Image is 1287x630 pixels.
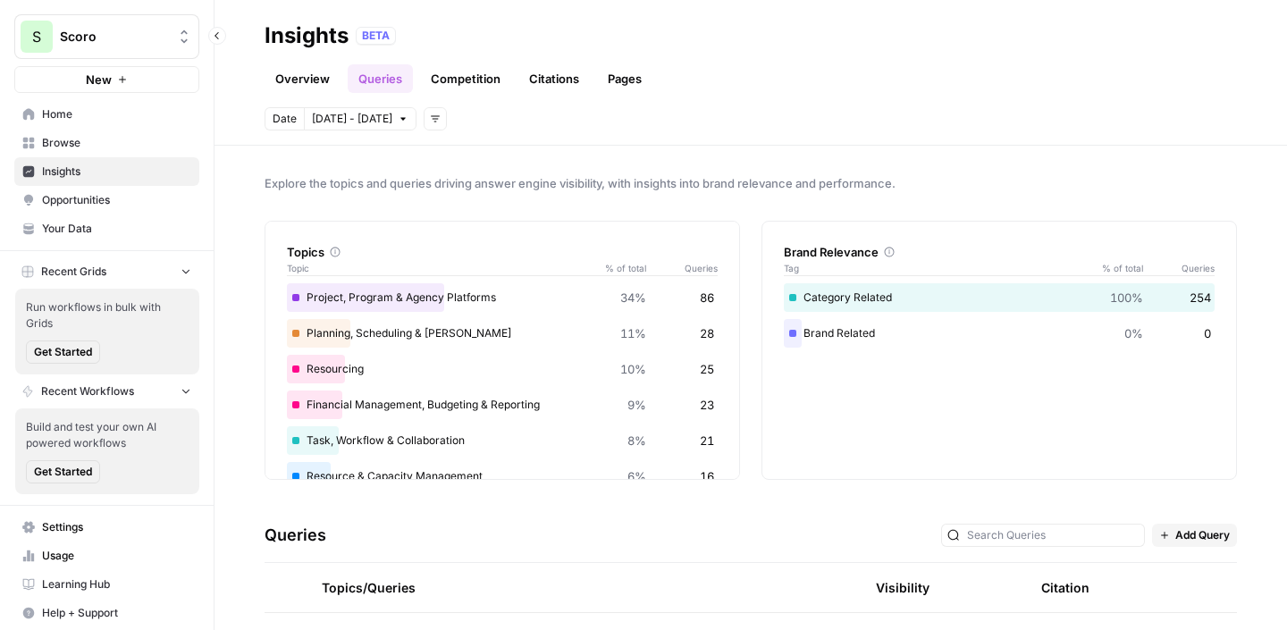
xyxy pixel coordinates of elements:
[620,360,646,378] span: 10%
[1041,563,1089,612] div: Citation
[700,432,714,449] span: 21
[420,64,511,93] a: Competition
[42,548,191,564] span: Usage
[86,71,112,88] span: New
[356,27,396,45] div: BETA
[14,186,199,214] a: Opportunities
[784,243,1215,261] div: Brand Relevance
[700,467,714,485] span: 16
[14,129,199,157] a: Browse
[1190,289,1211,307] span: 254
[42,576,191,592] span: Learning Hub
[265,64,341,93] a: Overview
[273,111,297,127] span: Date
[784,283,1215,312] div: Category Related
[42,519,191,535] span: Settings
[42,221,191,237] span: Your Data
[348,64,413,93] a: Queries
[876,579,929,597] div: Visibility
[784,319,1215,348] div: Brand Related
[287,355,718,383] div: Resourcing
[14,157,199,186] a: Insights
[597,64,652,93] a: Pages
[322,563,677,612] div: Topics/Queries
[42,135,191,151] span: Browse
[700,324,714,342] span: 28
[26,299,189,332] span: Run workflows in bulk with Grids
[265,523,326,548] h3: Queries
[287,319,718,348] div: Planning, Scheduling & [PERSON_NAME]
[304,107,416,130] button: [DATE] - [DATE]
[42,605,191,621] span: Help + Support
[42,106,191,122] span: Home
[14,214,199,243] a: Your Data
[700,289,714,307] span: 86
[265,174,1237,192] span: Explore the topics and queries driving answer engine visibility, with insights into brand relevan...
[627,467,646,485] span: 6%
[34,344,92,360] span: Get Started
[784,261,1089,275] span: Tag
[34,464,92,480] span: Get Started
[42,164,191,180] span: Insights
[14,513,199,542] a: Settings
[620,324,646,342] span: 11%
[700,360,714,378] span: 25
[42,192,191,208] span: Opportunities
[14,599,199,627] button: Help + Support
[287,243,718,261] div: Topics
[14,100,199,129] a: Home
[14,378,199,405] button: Recent Workflows
[14,258,199,285] button: Recent Grids
[287,391,718,419] div: Financial Management, Budgeting & Reporting
[518,64,590,93] a: Citations
[14,14,199,59] button: Workspace: Scoro
[1175,527,1230,543] span: Add Query
[32,26,41,47] span: S
[14,570,199,599] a: Learning Hub
[646,261,718,275] span: Queries
[1124,324,1143,342] span: 0%
[593,261,646,275] span: % of total
[41,383,134,399] span: Recent Workflows
[26,419,189,451] span: Build and test your own AI powered workflows
[60,28,168,46] span: Scoro
[26,340,100,364] button: Get Started
[265,21,349,50] div: Insights
[1089,261,1143,275] span: % of total
[287,261,593,275] span: Topic
[1204,324,1211,342] span: 0
[1143,261,1215,275] span: Queries
[1110,289,1143,307] span: 100%
[967,526,1139,544] input: Search Queries
[26,460,100,483] button: Get Started
[700,396,714,414] span: 23
[14,542,199,570] a: Usage
[627,396,646,414] span: 9%
[41,264,106,280] span: Recent Grids
[312,111,392,127] span: [DATE] - [DATE]
[14,66,199,93] button: New
[620,289,646,307] span: 34%
[287,462,718,491] div: Resource & Capacity Management
[287,283,718,312] div: Project, Program & Agency Platforms
[287,426,718,455] div: Task, Workflow & Collaboration
[1152,524,1237,547] button: Add Query
[627,432,646,449] span: 8%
